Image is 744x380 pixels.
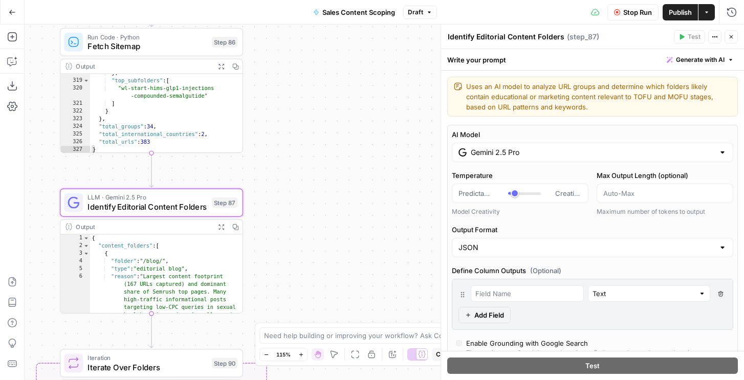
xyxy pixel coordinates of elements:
div: 1 [60,234,90,242]
button: Stop Run [607,4,659,20]
div: 2 [60,242,90,250]
input: JSON [458,242,714,253]
div: 319 [60,77,90,84]
span: Generate with AI [676,55,725,64]
button: Add Field [458,307,511,323]
button: Publish [663,4,698,20]
div: 6 [60,273,90,357]
label: Temperature [452,170,588,181]
button: Draft [403,6,437,19]
input: Field Name [475,288,579,299]
div: Step 90 [212,358,238,369]
button: Generate with AI [663,53,738,66]
span: Iteration [87,353,207,362]
div: 327 [60,146,90,153]
span: Stop Run [623,7,652,17]
span: Iterate Over Folders [87,362,207,373]
div: Run Code · PythonFetch SitemapStep 86Output }, "top_subfolders":[ "wl-start-hims-glp1-injections ... [60,28,243,153]
div: Enable Grounding with Google Search [466,338,588,348]
div: Write your prompt [441,49,744,70]
div: 320 [60,84,90,100]
textarea: Uses an AI model to analyze URL groups and determine which folders likely contain educational or ... [466,81,731,112]
span: Test [688,32,701,41]
span: Identify Editorial Content Folders [87,201,207,213]
div: Maximum number of tokens to output [597,207,733,216]
button: Test [447,357,738,374]
input: Select a model [471,147,714,158]
span: Publish [669,7,692,17]
g: Edge from step_87 to step_90 [150,314,154,348]
span: Test [585,361,600,371]
div: LLM · Gemini 2.5 ProIdentify Editorial Content FoldersStep 87Output{ "content_folders":[ { "folde... [60,188,243,314]
div: 322 [60,107,90,115]
div: 325 [60,130,90,138]
span: LLM · Gemini 2.5 Pro [87,193,207,202]
div: 324 [60,123,90,130]
span: (Optional) [530,265,561,276]
span: Predictable [458,188,494,198]
label: Output Format [452,225,733,235]
input: Text [593,288,694,299]
div: 5 [60,265,90,273]
button: Copy [432,348,455,361]
span: Fetch Sitemap [87,40,207,52]
span: Add Field [474,310,504,320]
span: Toggle code folding, rows 3 through 17 [83,250,90,258]
span: Toggle code folding, rows 319 through 321 [83,77,90,84]
div: Model Creativity [452,207,588,216]
textarea: Identify Editorial Content Folders [448,32,564,42]
span: Run Code · Python [87,32,207,41]
g: Edge from step_86 to step_87 [150,153,154,187]
div: 3 [60,250,90,258]
button: Test [674,30,705,43]
label: Define Column Outputs [452,265,733,276]
label: Max Output Length (optional) [597,170,733,181]
div: Step 87 [212,197,238,208]
label: AI Model [452,129,733,140]
div: 4 [60,258,90,265]
div: Output [76,61,210,71]
span: Toggle code folding, rows 2 through 227 [83,242,90,250]
div: 321 [60,100,90,107]
span: Sales Content Scoping [322,7,395,17]
div: Output [76,222,210,231]
span: Creative [555,188,582,198]
span: ( step_87 ) [567,32,599,42]
div: 323 [60,115,90,123]
span: Toggle code folding, rows 1 through 262 [83,234,90,242]
div: Step 86 [212,37,238,48]
span: 115% [276,350,291,359]
input: Enable Grounding with Google SearchThe service uses Google's search engine to find up-to-date and... [456,340,462,346]
span: Draft [408,8,423,17]
div: 326 [60,138,90,146]
button: Sales Content Scoping [307,4,401,20]
input: Auto-Max [603,188,727,198]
